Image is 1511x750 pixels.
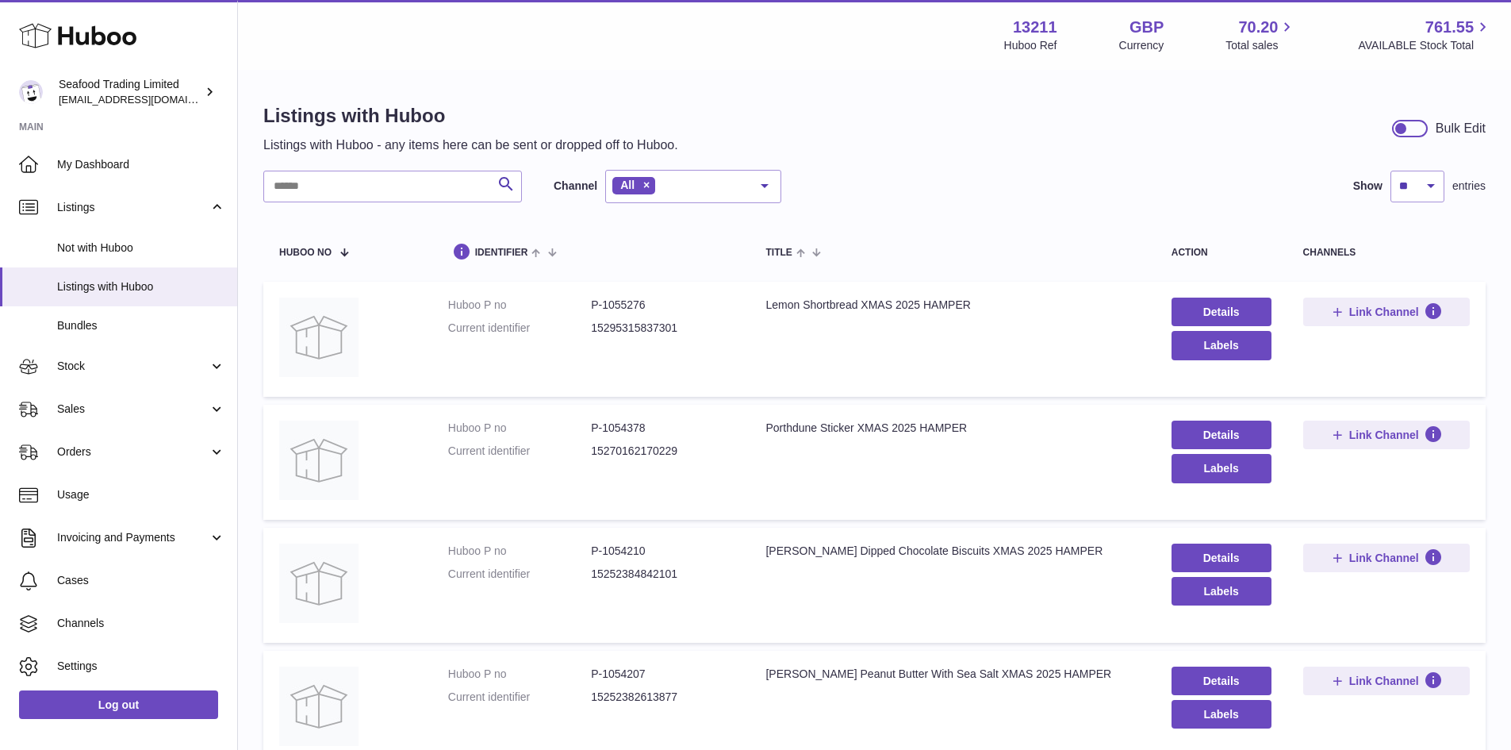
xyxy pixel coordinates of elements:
[1358,38,1492,53] span: AVAILABLE Stock Total
[1225,38,1296,53] span: Total sales
[1425,17,1474,38] span: 761.55
[448,567,591,582] dt: Current identifier
[448,544,591,559] dt: Huboo P no
[1172,421,1271,449] a: Details
[279,298,359,377] img: Lemon Shortbread XMAS 2025 HAMPER
[1349,551,1419,565] span: Link Channel
[765,544,1139,559] div: [PERSON_NAME] Dipped Chocolate Biscuits XMAS 2025 HAMPER
[475,248,528,258] span: identifier
[1172,700,1271,729] button: Labels
[57,616,225,631] span: Channels
[591,321,734,336] dd: 15295315837301
[57,200,209,215] span: Listings
[1172,248,1271,258] div: action
[57,444,209,460] span: Orders
[57,659,225,674] span: Settings
[765,298,1139,313] div: Lemon Shortbread XMAS 2025 HAMPER
[279,421,359,500] img: Porthdune Sticker XMAS 2025 HAMPER
[1349,305,1419,319] span: Link Channel
[591,544,734,559] dd: P-1054210
[1303,544,1470,572] button: Link Channel
[1349,674,1419,688] span: Link Channel
[57,487,225,502] span: Usage
[1303,248,1470,258] div: channels
[57,530,209,545] span: Invoicing and Payments
[1303,421,1470,449] button: Link Channel
[1172,454,1271,483] button: Labels
[263,137,678,154] p: Listings with Huboo - any items here can be sent or dropped off to Huboo.
[1225,17,1296,53] a: 70.20 Total sales
[554,179,597,194] label: Channel
[57,573,225,588] span: Cases
[591,667,734,682] dd: P-1054207
[1172,667,1271,695] a: Details
[57,359,209,374] span: Stock
[279,667,359,746] img: Freda's Peanut Butter With Sea Salt XMAS 2025 HAMPER
[1172,298,1271,326] a: Details
[1358,17,1492,53] a: 761.55 AVAILABLE Stock Total
[591,690,734,705] dd: 15252382613877
[620,179,635,191] span: All
[1172,544,1271,572] a: Details
[57,240,225,256] span: Not with Huboo
[19,690,218,719] a: Log out
[279,544,359,623] img: Teoni's Dipped Chocolate Biscuits XMAS 2025 HAMPER
[59,93,233,106] span: [EMAIL_ADDRESS][DOMAIN_NAME]
[57,318,225,333] span: Bundles
[57,279,225,294] span: Listings with Huboo
[57,157,225,172] span: My Dashboard
[591,298,734,313] dd: P-1055276
[448,421,591,436] dt: Huboo P no
[448,298,591,313] dt: Huboo P no
[1013,17,1057,38] strong: 13211
[448,444,591,459] dt: Current identifier
[591,421,734,436] dd: P-1054378
[19,80,43,104] img: online@rickstein.com
[448,690,591,705] dt: Current identifier
[765,667,1139,682] div: [PERSON_NAME] Peanut Butter With Sea Salt XMAS 2025 HAMPER
[1172,331,1271,360] button: Labels
[59,77,201,107] div: Seafood Trading Limited
[1303,667,1470,695] button: Link Channel
[1349,428,1419,442] span: Link Channel
[1004,38,1057,53] div: Huboo Ref
[1119,38,1164,53] div: Currency
[448,667,591,682] dt: Huboo P no
[57,402,209,417] span: Sales
[1303,298,1470,326] button: Link Channel
[1238,17,1278,38] span: 70.20
[1172,577,1271,606] button: Labels
[591,567,734,582] dd: 15252384842101
[591,444,734,459] dd: 15270162170229
[765,421,1139,436] div: Porthdune Sticker XMAS 2025 HAMPER
[1129,17,1164,38] strong: GBP
[448,321,591,336] dt: Current identifier
[1353,179,1383,194] label: Show
[279,248,332,258] span: Huboo no
[765,248,792,258] span: title
[1436,120,1486,137] div: Bulk Edit
[263,103,678,129] h1: Listings with Huboo
[1452,179,1486,194] span: entries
